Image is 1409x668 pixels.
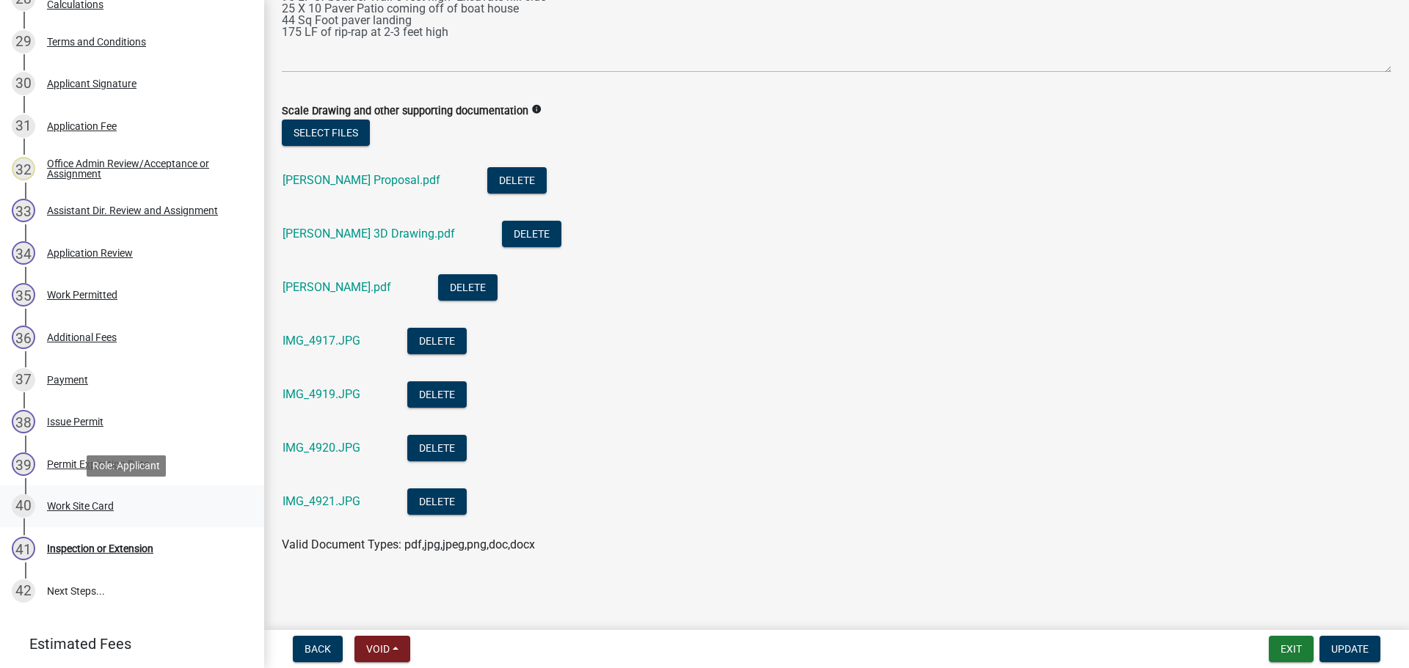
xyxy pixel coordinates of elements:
div: Issue Permit [47,416,103,427]
div: 42 [12,579,35,603]
button: Update [1319,636,1380,662]
button: Exit [1269,636,1314,662]
div: Additional Fees [47,332,117,342]
button: Select files [282,120,370,146]
i: info [531,104,542,114]
label: Scale Drawing and other supporting documentation [282,106,528,117]
div: Application Fee [47,121,117,131]
div: Assistant Dir. Review and Assignment [47,205,218,216]
wm-modal-confirm: Delete Document [438,282,498,296]
button: Delete [407,328,467,354]
wm-modal-confirm: Delete Document [407,442,467,456]
wm-modal-confirm: Delete Document [407,496,467,510]
a: IMG_4919.JPG [283,387,360,401]
div: 41 [12,537,35,560]
div: 34 [12,241,35,265]
div: 31 [12,114,35,138]
button: Delete [487,167,547,194]
div: Applicant Signature [47,78,136,89]
button: Back [293,636,343,662]
div: 36 [12,326,35,349]
div: Work Site Card [47,501,114,511]
div: Office Admin Review/Acceptance or Assignment [47,158,241,179]
div: 29 [12,30,35,54]
a: [PERSON_NAME] Proposal.pdf [283,173,440,187]
div: Role: Applicant [87,455,166,477]
a: Estimated Fees [12,629,241,658]
wm-modal-confirm: Delete Document [502,228,561,242]
div: Application Review [47,248,133,258]
button: Void [354,636,410,662]
button: Delete [407,435,467,461]
div: 38 [12,410,35,433]
div: 40 [12,494,35,518]
a: IMG_4917.JPG [283,334,360,348]
a: [PERSON_NAME].pdf [283,280,391,294]
button: Delete [438,274,498,301]
wm-modal-confirm: Delete Document [407,335,467,349]
a: IMG_4920.JPG [283,441,360,455]
div: Terms and Conditions [47,37,146,47]
div: 37 [12,368,35,392]
div: Work Permitted [47,290,117,300]
div: 35 [12,283,35,307]
div: Payment [47,375,88,385]
button: Delete [502,221,561,247]
wm-modal-confirm: Delete Document [407,389,467,403]
span: Valid Document Types: pdf,jpg,jpeg,png,doc,docx [282,537,535,551]
button: Delete [407,488,467,515]
div: 30 [12,72,35,95]
span: Void [366,643,390,655]
a: [PERSON_NAME] 3D Drawing.pdf [283,227,455,241]
span: Update [1331,643,1369,655]
span: Back [305,643,331,655]
a: IMG_4921.JPG [283,494,360,508]
div: 33 [12,199,35,222]
button: Delete [407,381,467,408]
div: Permit Expiration Date [47,459,149,469]
wm-modal-confirm: Delete Document [487,175,547,188]
div: Inspection or Extension [47,543,153,554]
div: 32 [12,157,35,180]
div: 39 [12,452,35,476]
